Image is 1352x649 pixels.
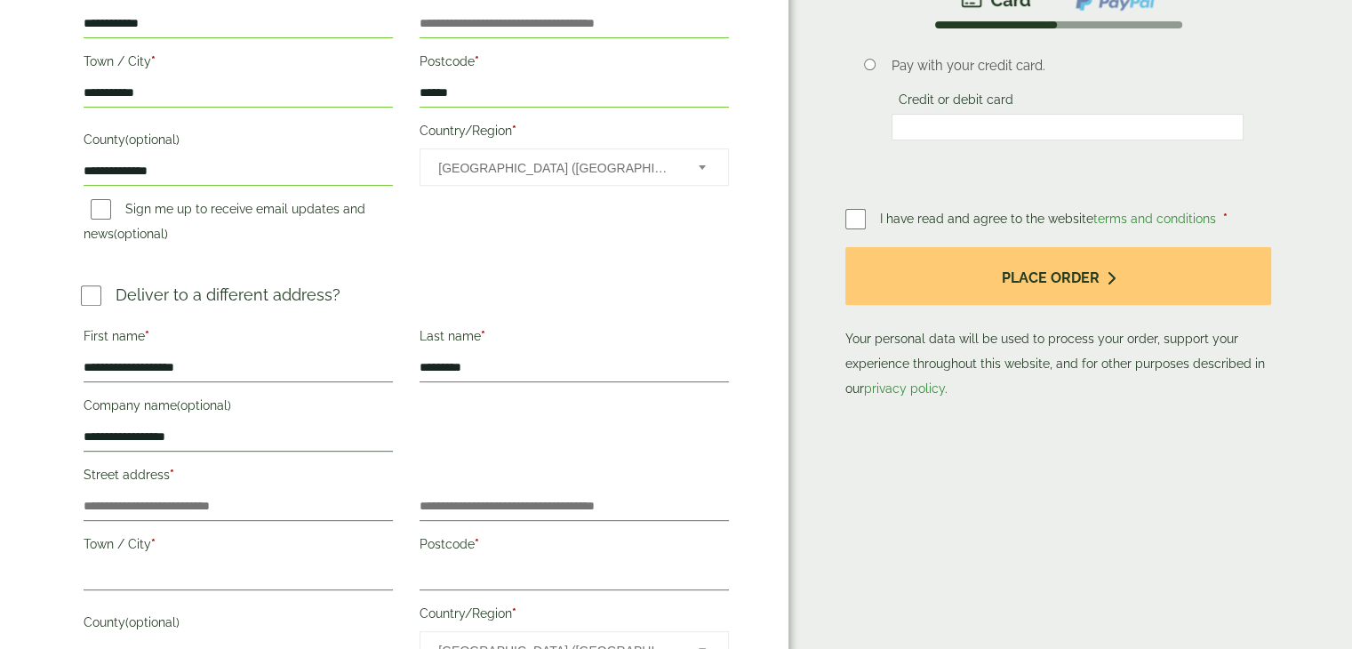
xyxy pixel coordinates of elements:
[84,127,393,157] label: County
[145,329,149,343] abbr: required
[481,329,485,343] abbr: required
[880,212,1220,226] span: I have read and agree to the website
[84,202,365,246] label: Sign me up to receive email updates and news
[91,199,111,220] input: Sign me up to receive email updates and news(optional)
[897,119,1238,135] iframe: Secure card payment input frame
[420,49,729,79] label: Postcode
[420,148,729,186] span: Country/Region
[892,92,1020,112] label: Credit or debit card
[892,56,1244,76] p: Pay with your credit card.
[84,462,393,493] label: Street address
[438,149,675,187] span: United Kingdom (UK)
[420,532,729,562] label: Postcode
[475,54,479,68] abbr: required
[84,324,393,354] label: First name
[420,324,729,354] label: Last name
[84,393,393,423] label: Company name
[512,606,516,621] abbr: required
[114,227,168,241] span: (optional)
[1093,212,1216,226] a: terms and conditions
[151,537,156,551] abbr: required
[845,247,1271,305] button: Place order
[420,118,729,148] label: Country/Region
[845,247,1271,401] p: Your personal data will be used to process your order, support your experience throughout this we...
[116,283,340,307] p: Deliver to a different address?
[177,398,231,413] span: (optional)
[1223,212,1228,226] abbr: required
[84,49,393,79] label: Town / City
[864,381,945,396] a: privacy policy
[125,132,180,147] span: (optional)
[84,532,393,562] label: Town / City
[475,537,479,551] abbr: required
[512,124,516,138] abbr: required
[125,615,180,629] span: (optional)
[151,54,156,68] abbr: required
[420,601,729,631] label: Country/Region
[84,610,393,640] label: County
[170,468,174,482] abbr: required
